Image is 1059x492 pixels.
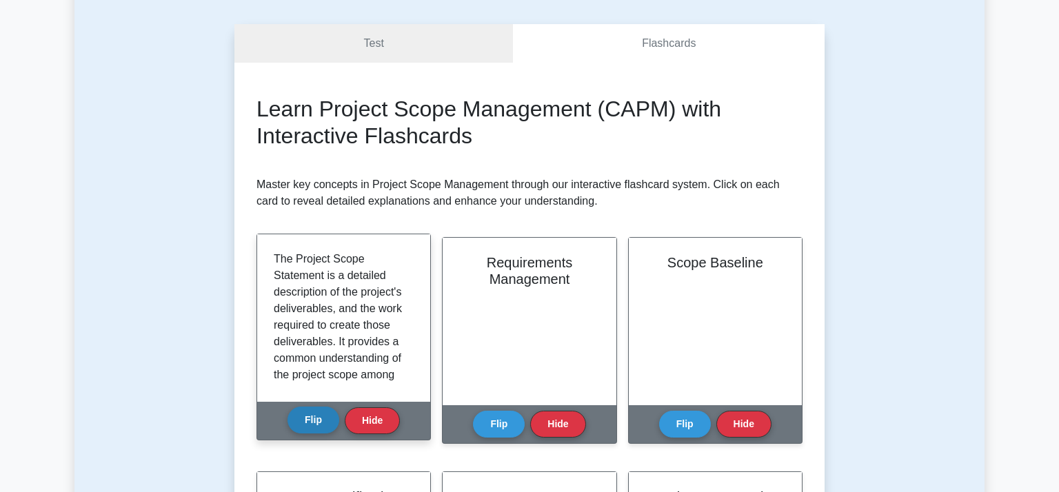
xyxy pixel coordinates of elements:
a: Test [234,24,513,63]
button: Flip [288,407,339,433]
a: Flashcards [513,24,825,63]
button: Flip [473,411,525,438]
button: Flip [659,411,711,438]
h2: Scope Baseline [645,254,785,271]
p: Master key concepts in Project Scope Management through our interactive flashcard system. Click o... [256,176,803,209]
h2: Requirements Management [459,254,599,287]
h2: Learn Project Scope Management (CAPM) with Interactive Flashcards [256,96,803,149]
button: Hide [530,411,585,438]
button: Hide [345,407,400,434]
button: Hide [716,411,771,438]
